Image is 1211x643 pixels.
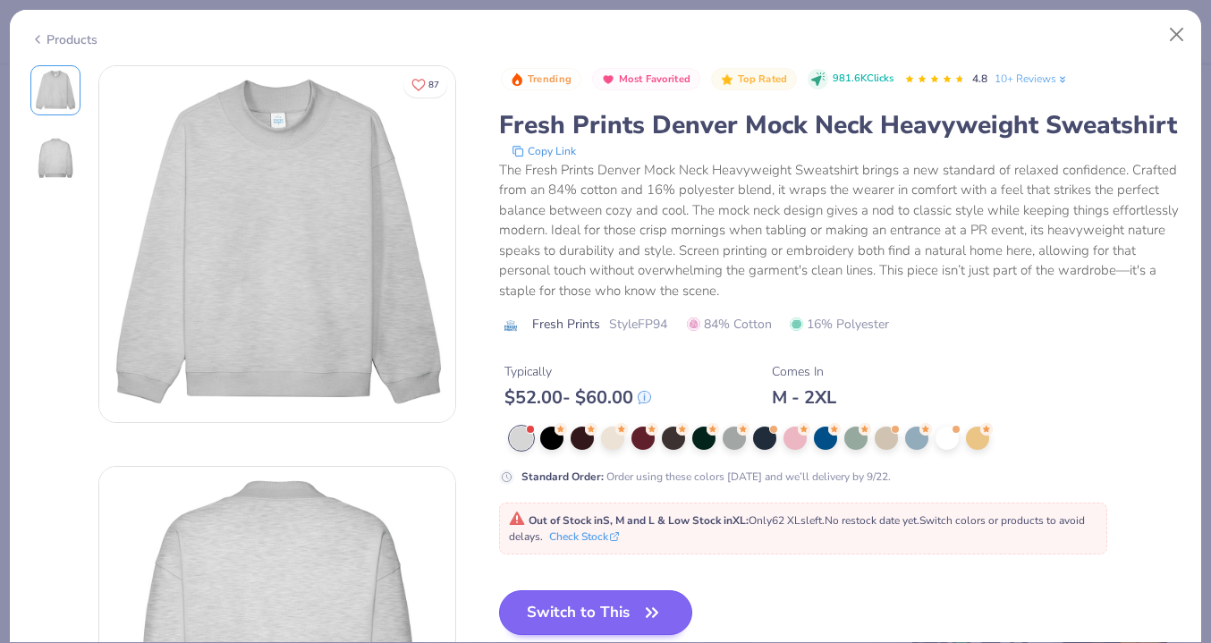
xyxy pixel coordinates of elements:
div: Fresh Prints Denver Mock Neck Heavyweight Sweatshirt [499,108,1181,142]
button: copy to clipboard [506,142,581,160]
div: Typically [504,362,651,381]
span: Trending [528,74,572,84]
button: Close [1160,18,1194,52]
span: Most Favorited [619,74,690,84]
span: 981.6K Clicks [833,72,893,87]
span: Top Rated [738,74,788,84]
span: 87 [428,80,439,89]
span: 16% Polyester [790,315,889,334]
div: The Fresh Prints Denver Mock Neck Heavyweight Sweatshirt brings a new standard of relaxed confide... [499,160,1181,301]
button: Badge Button [711,68,797,91]
div: M - 2XL [772,386,836,409]
div: $ 52.00 - $ 60.00 [504,386,651,409]
button: Like [403,72,447,97]
div: Comes In [772,362,836,381]
button: Badge Button [592,68,700,91]
span: Fresh Prints [532,315,600,334]
img: Front [34,69,77,112]
strong: Standard Order : [521,470,604,484]
span: 4.8 [972,72,987,86]
span: No restock date yet. [825,513,919,528]
div: 4.8 Stars [904,65,965,94]
button: Switch to This [499,590,693,635]
span: Style FP94 [609,315,667,334]
strong: Out of Stock in S, M and L [529,513,657,528]
img: Back [34,137,77,180]
strong: & Low Stock in XL : [657,513,749,528]
img: Trending sort [510,72,524,87]
img: brand logo [499,318,523,333]
button: Badge Button [501,68,581,91]
span: 84% Cotton [687,315,772,334]
img: Most Favorited sort [601,72,615,87]
div: Order using these colors [DATE] and we’ll delivery by 9/22. [521,469,891,485]
img: Front [99,66,455,422]
span: Only 62 XLs left. Switch colors or products to avoid delays. [509,513,1085,544]
img: Top Rated sort [720,72,734,87]
a: 10+ Reviews [995,71,1069,87]
button: Check Stock [549,529,619,545]
div: Products [30,30,97,49]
